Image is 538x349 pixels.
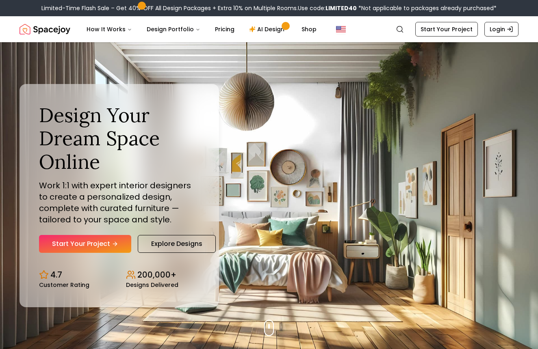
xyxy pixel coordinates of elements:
[295,21,323,37] a: Shop
[20,16,518,42] nav: Global
[39,180,200,225] p: Work 1:1 with expert interior designers to create a personalized design, complete with curated fu...
[50,269,62,280] p: 4.7
[39,235,131,253] a: Start Your Project
[138,235,216,253] a: Explore Designs
[325,4,357,12] b: LIMITED40
[39,282,89,288] small: Customer Rating
[298,4,357,12] span: Use code:
[357,4,497,12] span: *Not applicable to packages already purchased*
[208,21,241,37] a: Pricing
[336,24,346,34] img: United States
[39,263,200,288] div: Design stats
[415,22,478,37] a: Start Your Project
[80,21,139,37] button: How It Works
[80,21,323,37] nav: Main
[126,282,178,288] small: Designs Delivered
[39,103,200,174] h1: Design Your Dream Space Online
[243,21,293,37] a: AI Design
[484,22,518,37] a: Login
[20,21,70,37] a: Spacejoy
[41,4,497,12] div: Limited-Time Flash Sale – Get 40% OFF All Design Packages + Extra 10% on Multiple Rooms.
[140,21,207,37] button: Design Portfolio
[20,21,70,37] img: Spacejoy Logo
[137,269,176,280] p: 200,000+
